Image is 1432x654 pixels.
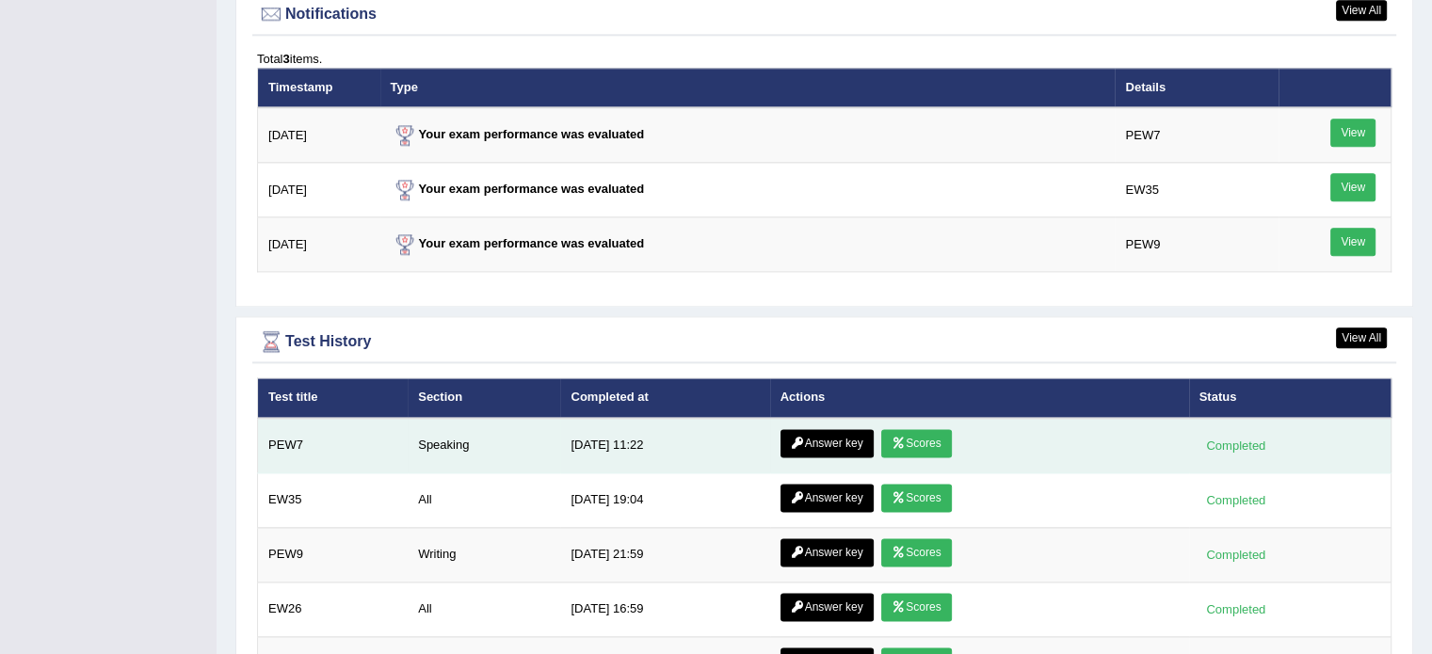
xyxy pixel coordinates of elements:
a: Scores [881,538,951,566]
td: [DATE] 21:59 [560,527,769,582]
b: 3 [282,52,289,66]
div: Completed [1199,490,1273,510]
div: Total items. [257,50,1392,68]
th: Timestamp [258,68,380,107]
th: Actions [770,378,1189,418]
a: Scores [881,429,951,457]
a: Scores [881,593,951,621]
strong: Your exam performance was evaluated [391,182,645,196]
strong: Your exam performance was evaluated [391,127,645,141]
td: PEW9 [258,527,409,582]
td: EW35 [1115,163,1278,217]
a: View [1330,119,1376,147]
a: Answer key [780,593,874,621]
td: Writing [408,527,560,582]
a: View All [1336,327,1387,348]
a: View [1330,228,1376,256]
div: Completed [1199,599,1273,619]
strong: Your exam performance was evaluated [391,236,645,250]
td: All [408,472,560,527]
td: [DATE] 16:59 [560,582,769,636]
div: Completed [1199,436,1273,455]
div: Test History [257,327,1392,356]
th: Test title [258,378,409,418]
td: [DATE] 11:22 [560,418,769,473]
th: Type [380,68,1116,107]
a: View [1330,173,1376,201]
td: [DATE] [258,163,380,217]
td: Speaking [408,418,560,473]
a: Answer key [780,484,874,512]
a: Answer key [780,538,874,566]
td: [DATE] 19:04 [560,472,769,527]
td: PEW9 [1115,217,1278,272]
th: Section [408,378,560,418]
a: Answer key [780,429,874,457]
td: [DATE] [258,107,380,163]
td: EW26 [258,582,409,636]
a: Scores [881,484,951,512]
div: Completed [1199,545,1273,565]
td: All [408,582,560,636]
th: Status [1189,378,1392,418]
td: PEW7 [1115,107,1278,163]
th: Completed at [560,378,769,418]
td: PEW7 [258,418,409,473]
th: Details [1115,68,1278,107]
td: [DATE] [258,217,380,272]
td: EW35 [258,472,409,527]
